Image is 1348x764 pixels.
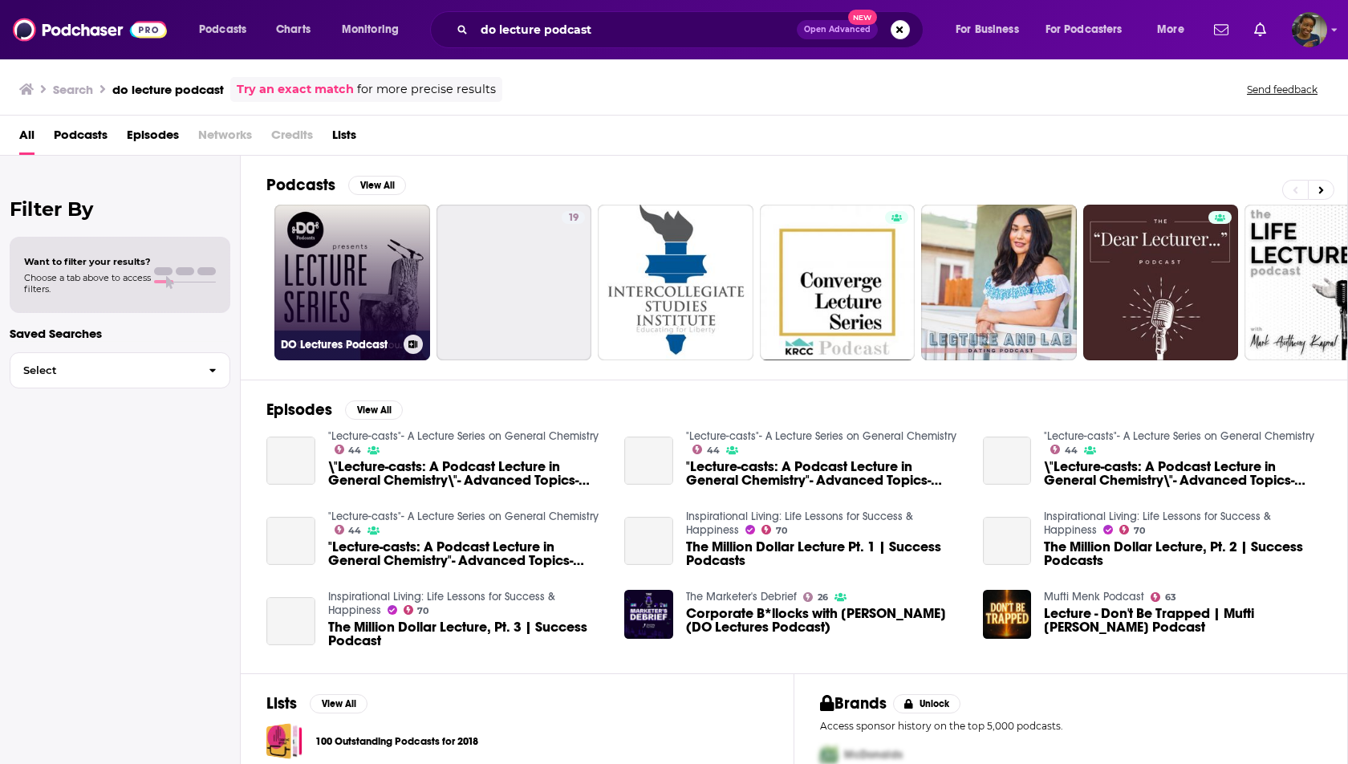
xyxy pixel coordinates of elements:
h3: Search [53,82,93,97]
a: 26 [803,592,828,602]
a: "Lecture-casts: A Podcast Lecture in General Chemistry"- Advanced Topics- Biochemistry- The Centr... [624,437,673,486]
span: For Business [956,18,1019,41]
span: Networks [198,122,252,155]
a: "Lecture-casts"- A Lecture Series on General Chemistry [1044,429,1314,443]
a: Mufti Menk Podcast [1044,590,1144,603]
input: Search podcasts, credits, & more... [474,17,797,43]
span: for more precise results [357,80,496,99]
a: EpisodesView All [266,400,403,420]
a: The Million Dollar Lecture, Pt. 3 | Success Podcast [266,597,315,646]
span: Podcasts [199,18,246,41]
button: open menu [188,17,267,43]
a: "Lecture-casts: A Podcast Lecture in General Chemistry"- Advanced Topics- Biochemistry- The Centr... [686,460,964,487]
a: 44 [335,445,362,454]
h3: do lecture podcast [112,82,224,97]
h2: Lists [266,693,297,713]
a: The Million Dollar Lecture Pt. 1 | Success Podcasts [686,540,964,567]
a: The Million Dollar Lecture, Pt. 2 | Success Podcasts [1044,540,1322,567]
button: View All [310,694,367,713]
a: PodcastsView All [266,175,406,195]
a: 70 [1119,525,1145,534]
a: 44 [692,445,720,454]
a: 70 [761,525,787,534]
a: Episodes [127,122,179,155]
button: Select [10,352,230,388]
span: Select [10,365,196,376]
span: Lecture - Don't Be Trapped | Mufti [PERSON_NAME] Podcast [1044,607,1322,634]
a: "Lecture-casts"- A Lecture Series on General Chemistry [686,429,956,443]
a: Inspirational Living: Life Lessons for Success & Happiness [1044,510,1271,537]
a: 70 [404,605,429,615]
span: 63 [1165,594,1176,601]
a: Lecture - Don't Be Trapped | Mufti Menk Podcast [1044,607,1322,634]
img: Podchaser - Follow, Share and Rate Podcasts [13,14,167,45]
a: "Lecture-casts: A Podcast Lecture in General Chemistry"- Advanced Topics- Biochemistry- The Centr... [266,517,315,566]
a: Corporate B*llocks with Gav Thompson (DO Lectures Podcast) [686,607,964,634]
span: Choose a tab above to access filters. [24,272,151,295]
button: open menu [944,17,1039,43]
a: The Million Dollar Lecture, Pt. 3 | Success Podcast [328,620,606,648]
: \"Lecture-casts: A Podcast Lecture in General Chemistry\"- Advanced Topics- Biochemistry- The Cen... [1044,460,1322,487]
span: Monitoring [342,18,399,41]
a: The Million Dollar Lecture, Pt. 2 | Success Podcasts [983,517,1032,566]
button: Unlock [893,694,961,713]
a: 100 Outstanding Podcasts for 2018 [266,723,302,759]
a: "Lecture-casts"- A Lecture Series on General Chemistry [328,510,599,523]
a: The Marketer's Debrief [686,590,797,603]
: \"Lecture-casts: A Podcast Lecture in General Chemistry\"- Advanced Topics- Biochemistry- The Cen... [328,460,606,487]
a: ListsView All [266,693,367,713]
span: 70 [776,527,787,534]
img: Corporate B*llocks with Gav Thompson (DO Lectures Podcast) [624,590,673,639]
span: 19 [568,210,579,226]
span: 70 [417,608,428,615]
a: Inspirational Living: Life Lessons for Success & Happiness [686,510,913,537]
a: 44 [335,525,362,534]
h2: Episodes [266,400,332,420]
a: DO Lectures Podcast [274,205,430,360]
span: Charts [276,18,311,41]
a: Show notifications dropdown [1208,16,1235,43]
button: open menu [1146,17,1204,43]
span: Lists [332,122,356,155]
p: Saved Searches [10,326,230,341]
button: Send feedback [1242,83,1322,96]
span: Open Advanced [804,26,871,34]
button: open menu [331,17,420,43]
a: 44 [1050,445,1078,454]
a: The Million Dollar Lecture Pt. 1 | Success Podcasts [624,517,673,566]
span: New [848,10,877,25]
img: User Profile [1292,12,1327,47]
a: 63 [1151,592,1176,602]
span: Credits [271,122,313,155]
a: Try an exact match [237,80,354,99]
span: 44 [348,447,361,454]
button: View All [348,176,406,195]
a: 100 Outstanding Podcasts for 2018 [315,733,478,750]
a: "Lecture-casts: A Podcast Lecture in General Chemistry"- Advanced Topics- Biochemistry- The Centr... [328,540,606,567]
h2: Filter By [10,197,230,221]
img: Lecture - Don't Be Trapped | Mufti Menk Podcast [983,590,1032,639]
a: All [19,122,35,155]
a: Podcasts [54,122,108,155]
h2: Podcasts [266,175,335,195]
span: More [1157,18,1184,41]
p: Access sponsor history on the top 5,000 podcasts. [820,720,1322,732]
a: Inspirational Living: Life Lessons for Success & Happiness [328,590,555,617]
button: Open AdvancedNew [797,20,878,39]
button: open menu [1035,17,1146,43]
: \"Lecture-casts: A Podcast Lecture in General Chemistry\"- Advanced Topics- Biochemistry- The Cen... [983,437,1032,486]
a: Show notifications dropdown [1248,16,1273,43]
a: 19 [562,211,585,224]
button: View All [345,400,403,420]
